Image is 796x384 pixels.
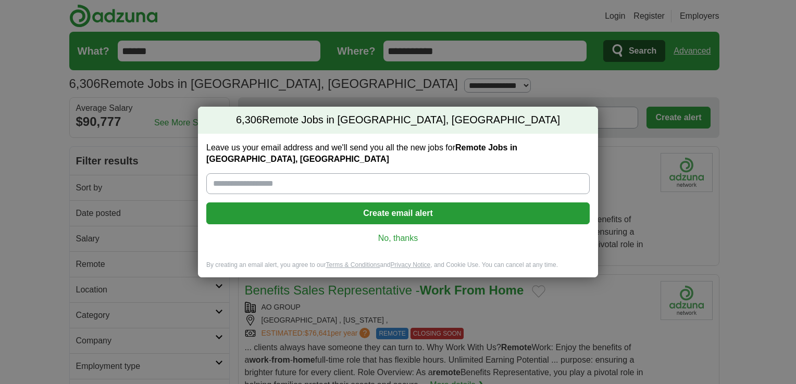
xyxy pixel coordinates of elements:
a: Privacy Notice [391,261,431,268]
a: No, thanks [215,233,581,244]
span: 6,306 [236,113,262,127]
div: By creating an email alert, you agree to our and , and Cookie Use. You can cancel at any time. [198,261,598,278]
button: Create email alert [206,202,590,224]
a: Terms & Conditions [326,261,380,268]
strong: Remote Jobs in [GEOGRAPHIC_DATA], [GEOGRAPHIC_DATA] [206,143,517,163]
h2: Remote Jobs in [GEOGRAPHIC_DATA], [GEOGRAPHIC_DATA] [198,107,598,134]
label: Leave us your email address and we'll send you all the new jobs for [206,142,590,165]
